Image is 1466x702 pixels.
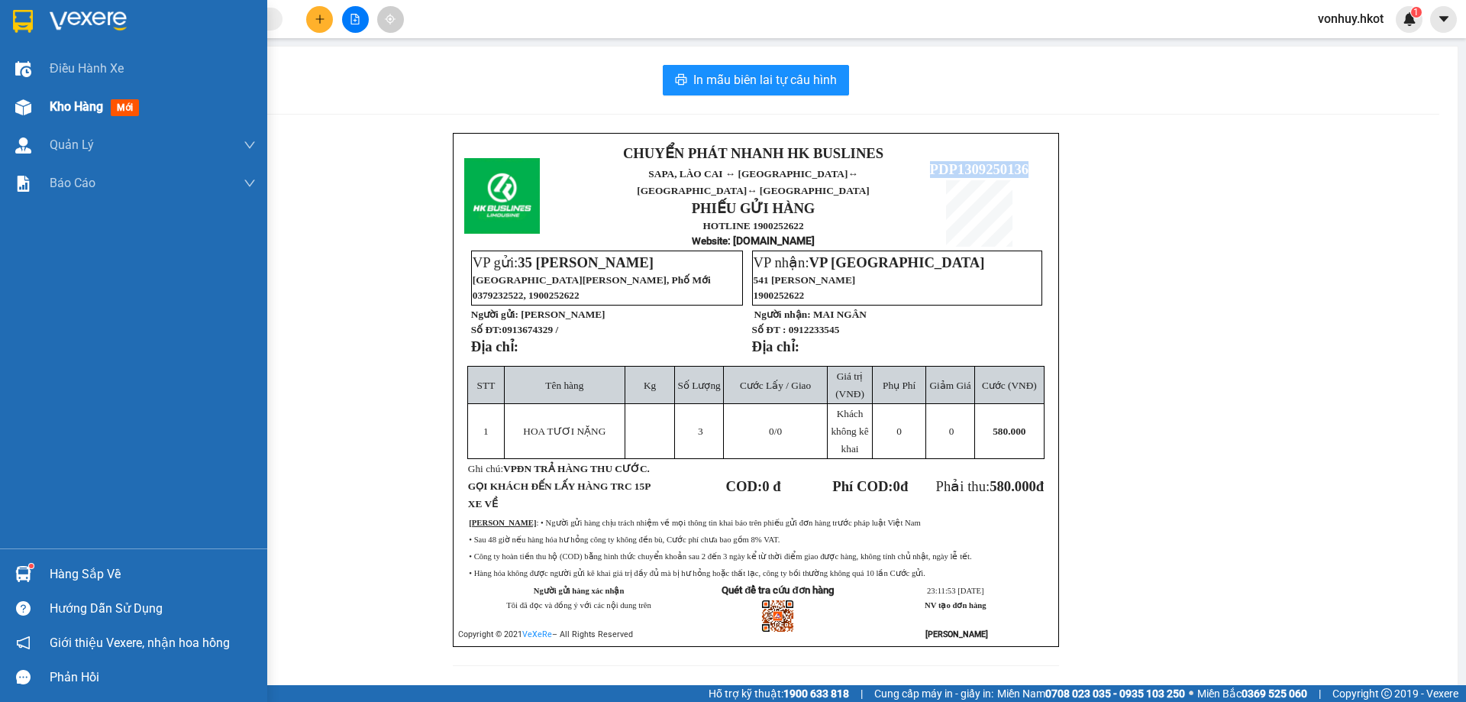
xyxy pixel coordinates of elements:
strong: 0708 023 035 - 0935 103 250 [1045,687,1185,700]
strong: Số ĐT: [471,324,558,335]
span: 35 [PERSON_NAME] [518,254,654,270]
span: 0 [949,425,954,437]
span: [GEOGRAPHIC_DATA][PERSON_NAME], Phố Mới [473,274,711,286]
span: VP nhận: [754,254,985,270]
span: mới [111,99,139,116]
img: logo [464,158,540,234]
span: 0913674329 / [502,324,558,335]
span: message [16,670,31,684]
span: question-circle [16,601,31,616]
span: 1 [1413,7,1419,18]
span: 580.000 [993,425,1025,437]
sup: 1 [29,564,34,568]
strong: : [DOMAIN_NAME] [692,235,815,247]
strong: [PERSON_NAME] [469,519,536,527]
span: • Sau 48 giờ nếu hàng hóa hư hỏng công ty không đền bù, Cước phí chưa bao gồm 8% VAT. [469,535,780,544]
span: aim [385,14,396,24]
span: HOA TƯƠI NẶNG [523,425,605,437]
span: printer [675,73,687,88]
button: plus [306,6,333,33]
div: Phản hồi [50,666,256,689]
img: warehouse-icon [15,61,31,77]
span: SAPA, LÀO CAI ↔ [GEOGRAPHIC_DATA] [637,168,869,196]
span: 3 [698,425,703,437]
sup: 1 [1411,7,1422,18]
span: VP gửi: [473,254,654,270]
span: 0 [896,425,902,437]
span: Phải thu: [936,478,1045,494]
img: warehouse-icon [15,137,31,154]
span: Giá trị (VNĐ) [835,370,864,400]
span: 0 đ [762,478,780,494]
img: warehouse-icon [15,99,31,115]
button: file-add [342,6,369,33]
span: 0 [893,478,900,494]
button: printerIn mẫu biên lai tự cấu hình [663,65,849,95]
span: Tên hàng [545,380,583,391]
span: đ [1036,478,1044,494]
strong: Địa chỉ: [752,338,799,354]
div: Hướng dẫn sử dụng [50,597,256,620]
a: VeXeRe [522,629,552,639]
span: ↔ [GEOGRAPHIC_DATA] [637,168,869,196]
span: VPĐN TRẢ HÀNG THU CƯỚC. GỌI KHÁCH ĐẾN LẤY HÀNG TRC 15P XE VỀ [468,463,651,510]
span: Miền Bắc [1197,685,1307,702]
span: vonhuy.hkot [1306,9,1396,28]
span: Quản Lý [50,135,94,154]
span: /0 [769,425,782,437]
span: copyright [1381,688,1392,699]
span: : • Người gửi hàng chịu trách nhiệm về mọi thông tin khai báo trên phiếu gửi đơn hàng trước pháp ... [469,519,920,527]
span: notification [16,636,31,650]
img: logo-vxr [13,10,33,33]
strong: CHUYỂN PHÁT NHANH HK BUSLINES [623,145,883,161]
img: solution-icon [15,176,31,192]
span: 541 [PERSON_NAME] [754,274,856,286]
img: warehouse-icon [15,566,31,582]
span: Báo cáo [50,173,95,192]
span: 1 [483,425,489,437]
span: caret-down [1437,12,1451,26]
strong: Số ĐT : [752,324,786,335]
span: Cung cấp máy in - giấy in: [874,685,993,702]
span: Khách không kê khai [831,408,868,455]
span: down [244,139,256,151]
strong: Người gửi hàng xác nhận [534,587,625,595]
img: icon-new-feature [1403,12,1416,26]
span: Điều hành xe [50,59,124,78]
span: Website [692,235,728,247]
span: In mẫu biên lai tự cấu hình [693,70,837,89]
span: Cước Lấy / Giao [740,380,811,391]
span: ⚪️ [1189,691,1193,697]
strong: HOTLINE 1900252622 [702,220,803,231]
strong: Người nhận: [754,309,811,320]
strong: NV tạo đơn hàng [925,601,986,610]
span: Copyright © 2021 – All Rights Reserved [458,629,633,639]
strong: Địa chỉ: [471,338,518,354]
span: STT [477,380,496,391]
span: 580.000 [990,478,1036,494]
span: PDP1309250136 [930,161,1029,177]
div: Hàng sắp về [50,563,256,586]
span: | [1319,685,1321,702]
span: Giới thiệu Vexere, nhận hoa hồng [50,633,230,652]
span: Tôi đã đọc và đồng ý với các nội dung trên [506,601,651,610]
strong: 1900 633 818 [783,687,849,700]
span: 0379232522, 1900252622 [473,290,580,301]
span: | [861,685,863,702]
button: aim [377,6,404,33]
span: Phụ Phí [883,380,915,391]
span: Giảm Giá [929,380,970,391]
span: MAI NGÂN [813,309,867,320]
strong: PHIẾU GỬI HÀNG [692,200,815,216]
strong: COD: [726,478,781,494]
span: down [244,177,256,189]
span: Miền Nam [997,685,1185,702]
span: Cước (VNĐ) [982,380,1037,391]
strong: Quét để tra cứu đơn hàng [722,584,834,596]
span: 23:11:53 [DATE] [927,587,983,595]
span: Kg [644,380,656,391]
span: • Hàng hóa không được người gửi kê khai giá trị đầy đủ mà bị hư hỏng hoặc thất lạc, công ty bồi t... [469,569,925,577]
strong: Phí COD: đ [832,478,908,494]
span: plus [315,14,325,24]
span: 0 [769,425,774,437]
